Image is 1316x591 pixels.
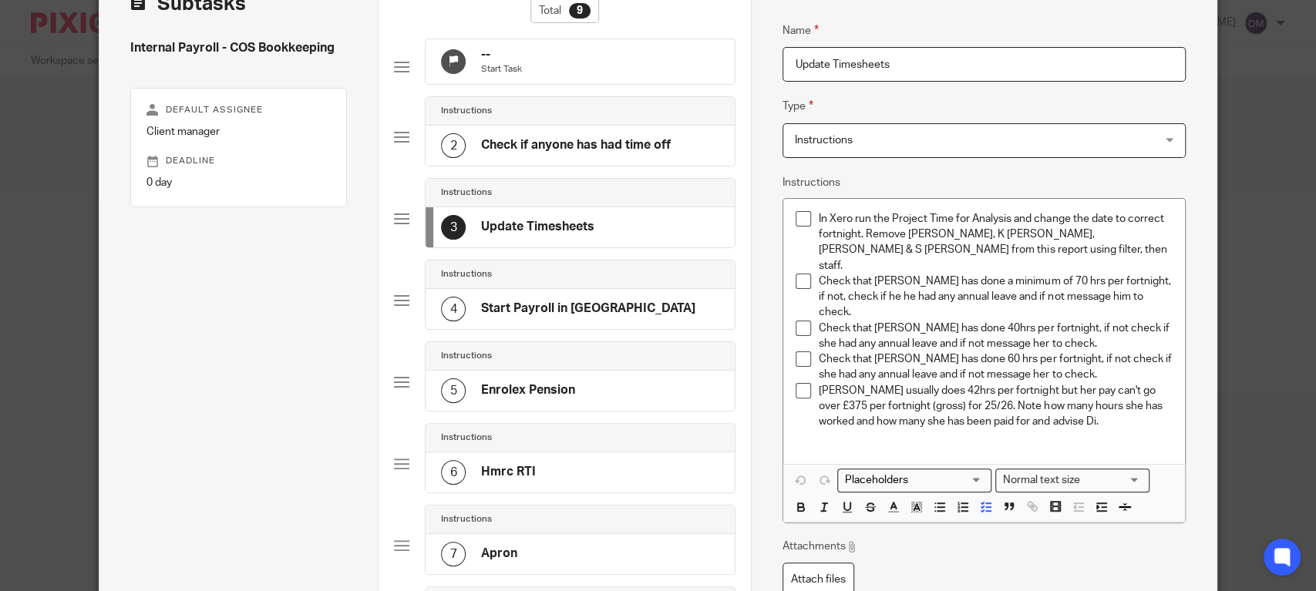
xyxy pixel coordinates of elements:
[481,464,536,480] h4: Hmrc RTI
[481,219,594,235] h4: Update Timesheets
[481,382,575,398] h4: Enrolex Pension
[783,175,840,190] label: Instructions
[819,321,1173,352] p: Check that [PERSON_NAME] has done 40hrs per fortnight, if not check if she had any annual leave a...
[995,468,1149,492] div: Text styles
[441,268,492,280] h4: Instructions
[481,546,517,562] h4: Apron
[837,468,991,492] div: Search for option
[819,383,1173,430] p: [PERSON_NAME] usually does 42hrs per fortnight but her pay can't go over £375 per fortnight (gros...
[783,97,813,115] label: Type
[819,351,1173,383] p: Check that [PERSON_NAME] has done 60 hrs per fortnight, if not check if she had any annual leave ...
[840,472,982,489] input: Search for option
[1085,472,1140,489] input: Search for option
[441,297,466,321] div: 4
[146,104,331,116] p: Default assignee
[146,155,331,167] p: Deadline
[441,133,466,158] div: 2
[441,542,466,566] div: 7
[441,460,466,485] div: 6
[481,137,671,153] h4: Check if anyone has had time off
[441,513,492,526] h4: Instructions
[441,350,492,362] h4: Instructions
[481,47,522,63] h4: --
[995,468,1149,492] div: Search for option
[441,378,466,403] div: 5
[481,301,695,317] h4: Start Payroll in [GEOGRAPHIC_DATA]
[837,468,991,492] div: Placeholders
[819,274,1173,321] p: Check that [PERSON_NAME] has done a minimum of 70 hrs per fortnight, if not, check if he he had a...
[441,431,492,444] h4: Instructions
[130,40,347,56] h4: Internal Payroll - COS Bookkeeping
[819,211,1173,274] p: In Xero run the Project Time for Analysis and change the date to correct fortnight. Remove [PERSO...
[146,175,331,190] p: 0 day
[783,22,819,39] label: Name
[999,472,1083,489] span: Normal text size
[569,3,591,18] div: 9
[441,215,466,240] div: 3
[441,186,492,199] h4: Instructions
[441,105,492,117] h4: Instructions
[795,135,853,146] span: Instructions
[146,124,331,139] p: Client manager
[783,539,857,554] p: Attachments
[481,63,522,76] p: Start Task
